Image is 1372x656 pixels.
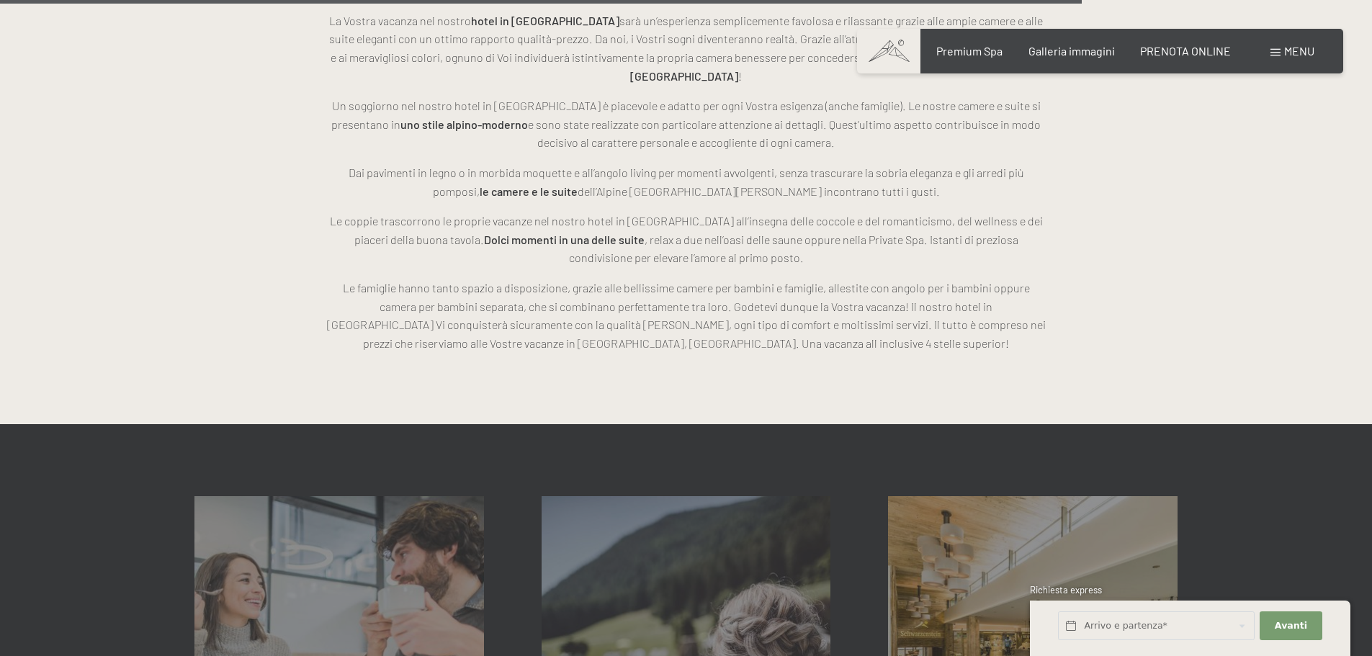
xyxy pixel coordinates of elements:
[936,44,1003,58] a: Premium Spa
[326,96,1046,152] p: Un soggiorno nel nostro hotel in [GEOGRAPHIC_DATA] è piacevole e adatto per ogni Vostra esigenza ...
[484,233,645,246] strong: Dolci momenti in una delle suite
[326,279,1046,352] p: Le famiglie hanno tanto spazio a disposizione, grazie alle bellissime camere per bambini e famigl...
[630,50,1041,83] strong: hotel in [GEOGRAPHIC_DATA]
[400,117,528,131] strong: uno stile alpino-moderno
[1028,44,1115,58] a: Galleria immagini
[471,14,619,27] strong: hotel in [GEOGRAPHIC_DATA]
[1275,619,1307,632] span: Avanti
[326,12,1046,85] p: La Vostra vacanza nel nostro sarà un’esperienza semplicemente favolosa e rilassante grazie alle a...
[326,212,1046,267] p: Le coppie trascorrono le proprie vacanze nel nostro hotel in [GEOGRAPHIC_DATA] all’insegna delle ...
[480,184,578,198] strong: le camere e le suite
[326,163,1046,200] p: Dai pavimenti in legno o in morbida moquette e all’angolo living per momenti avvolgenti, senza tr...
[1260,611,1322,641] button: Avanti
[1284,44,1314,58] span: Menu
[1140,44,1231,58] a: PRENOTA ONLINE
[1030,584,1102,596] span: Richiesta express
